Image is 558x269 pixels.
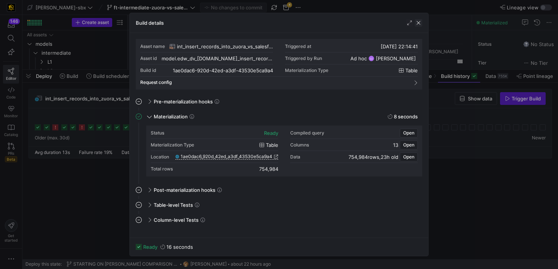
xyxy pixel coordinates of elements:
span: [PERSON_NAME] [376,55,416,61]
span: Open [403,130,414,136]
span: Post-materialization hooks [154,187,215,193]
div: Build id [140,68,156,73]
h3: Build details [136,20,164,26]
span: Column-level Tests [154,217,199,223]
div: Materialization Type [151,142,194,148]
button: Open [400,129,418,137]
div: Compiled query [290,130,324,136]
span: [DATE] 22:14:41 [381,43,418,49]
span: Open [403,154,414,160]
span: table [405,67,418,73]
span: table [266,142,278,148]
div: Columns [290,142,309,148]
span: 754,984 rows [349,154,379,160]
div: Asset id [140,56,157,61]
div: Triggered by Run [285,56,322,61]
mat-expansion-panel-header: Table-level Tests [136,199,422,211]
span: 13 [393,142,398,148]
button: Open [400,140,418,149]
div: ready [264,130,278,136]
y42-duration: 16 seconds [166,244,193,250]
mat-panel-title: Request config [140,80,409,85]
span: Table-level Tests [154,202,193,208]
mat-expansion-panel-header: Materialization8 seconds [136,111,422,123]
mat-expansion-panel-header: Pre-materialization hooks [136,96,422,108]
span: int_insert_records_into_zuora_vs_salesforce [177,43,273,49]
div: , [349,154,398,160]
span: ready [143,244,157,250]
mat-expansion-panel-header: Column-level Tests [136,214,422,226]
div: Asset name [140,44,165,49]
a: 1ae0dac6_920d_42ed_a3df_43530e5ca9a4 [175,154,278,159]
div: 1ae0dac6-920d-42ed-a3df-43530e5ca9a4 [173,67,273,73]
div: Data [290,154,300,160]
span: Ad hoc [350,55,367,61]
div: GJ [368,55,374,61]
mat-expansion-panel-header: Post-materialization hooks [136,184,422,196]
span: Pre-materialization hooks [154,99,213,105]
y42-duration: 8 seconds [394,114,418,120]
div: Total rows [151,166,173,172]
span: Open [403,142,414,148]
div: 754,984 [259,166,278,172]
div: Status [151,130,164,136]
span: 23h old [381,154,398,160]
div: Materialization8 seconds [136,126,422,184]
div: model.edw_dv_[DOMAIN_NAME]_insert_records_into_zuora_vs_salesforce [162,55,273,61]
div: Triggered at [285,44,311,49]
button: Open [400,152,418,161]
span: Materialization Type [285,68,328,73]
div: Location [151,154,169,160]
button: Ad hocGJ[PERSON_NAME] [349,54,418,63]
span: Materialization [154,114,188,120]
span: 1ae0dac6_920d_42ed_a3df_43530e5ca9a4 [181,154,272,159]
mat-expansion-panel-header: Request config [140,77,418,88]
